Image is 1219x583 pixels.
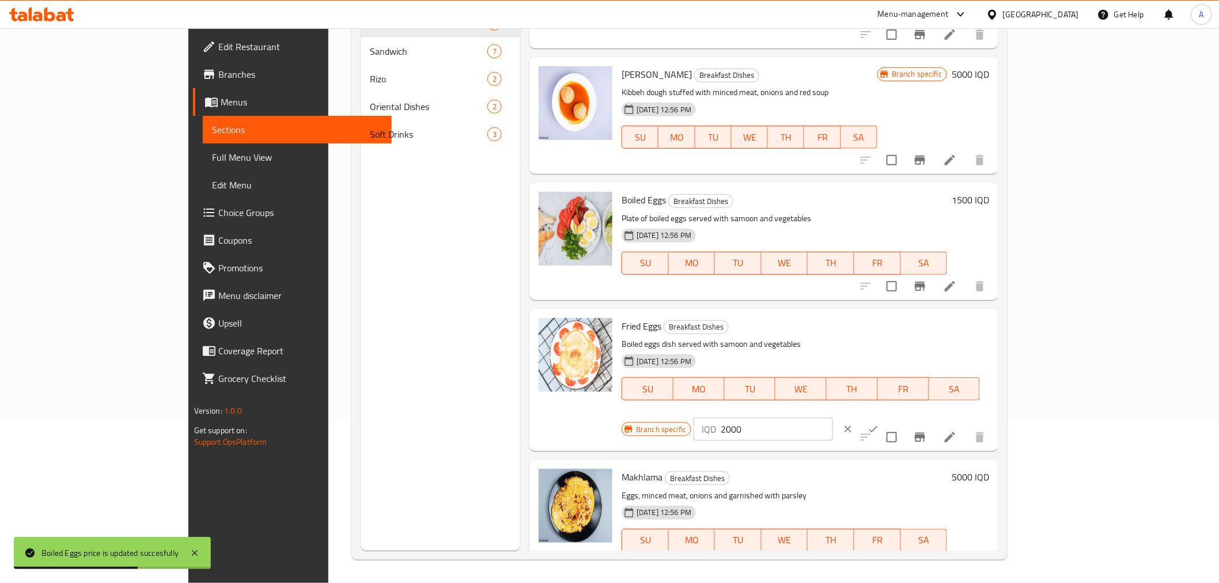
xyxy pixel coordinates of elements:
button: Branch-specific-item [906,550,934,577]
span: Upsell [218,316,383,330]
div: Soft Drinks3 [361,120,520,148]
span: Coupons [218,233,383,247]
span: Branch specific [631,424,691,435]
p: Kibbeh dough stuffed with minced meat, onions and red soup [622,85,877,100]
button: TU [725,377,776,400]
div: [GEOGRAPHIC_DATA] [1003,8,1079,21]
button: TU [715,252,762,275]
div: items [487,72,502,86]
h6: 5000 IQD [952,469,989,485]
button: delete [966,146,994,174]
img: Saray Kebbeh [539,66,612,140]
span: Makhlama [622,468,662,486]
a: Edit Menu [203,171,392,199]
span: WE [766,532,804,548]
button: SU [622,126,658,149]
div: Breakfast Dishes [668,194,733,208]
a: Promotions [193,254,392,282]
div: Boiled Eggs price is updated succesfully [41,547,179,559]
a: Coverage Report [193,337,392,365]
button: WE [762,529,808,552]
span: Choice Groups [218,206,383,219]
div: items [487,100,502,113]
span: SA [906,532,943,548]
span: Breakfast Dishes [664,320,728,334]
span: SU [627,532,664,548]
span: SA [846,129,873,146]
div: Sandwich7 [361,37,520,65]
button: SU [622,377,673,400]
span: TH [773,129,800,146]
div: Oriental Dishes2 [361,93,520,120]
button: delete [966,423,994,451]
span: Promotions [218,261,383,275]
div: Breakfast Dishes [664,320,729,334]
span: TU [720,255,757,271]
span: Sandwich [370,44,487,58]
a: Menus [193,88,392,116]
div: Menu-management [878,7,949,21]
button: TH [808,529,854,552]
span: 2 [488,74,501,85]
span: Breakfast Dishes [665,472,729,485]
span: Version: [194,403,222,418]
span: [DATE] 12:56 PM [632,104,696,115]
span: [DATE] 12:56 PM [632,507,696,518]
span: 2 [488,101,501,112]
span: Sections [212,123,383,137]
a: Grocery Checklist [193,365,392,392]
button: Branch-specific-item [906,272,934,300]
p: Plate of boiled eggs served with samoon and vegetables [622,211,947,226]
div: items [487,127,502,141]
span: SU [627,255,664,271]
button: SA [901,252,948,275]
button: MO [669,252,715,275]
span: TU [729,381,771,397]
a: Upsell [193,309,392,337]
button: FR [854,252,901,275]
div: Soft Drinks [370,127,487,141]
p: Eggs, minced meat, onions and garnished with parsley [622,489,947,503]
div: Rizo [370,72,487,86]
button: SU [622,252,669,275]
button: Branch-specific-item [906,21,934,48]
button: SA [901,529,948,552]
span: Menu disclaimer [218,289,383,302]
a: Coupons [193,226,392,254]
span: [DATE] 12:56 PM [632,230,696,241]
button: FR [804,126,841,149]
span: Oriental Dishes [370,100,487,113]
button: Branch-specific-item [906,146,934,174]
span: FR [859,532,896,548]
span: Breakfast Dishes [695,69,759,82]
button: FR [878,377,929,400]
button: TH [808,252,854,275]
span: FR [859,255,896,271]
span: Full Menu View [212,150,383,164]
a: Menu disclaimer [193,282,392,309]
span: FR [883,381,925,397]
span: MO [678,381,720,397]
button: TU [715,529,762,552]
img: Makhlama [539,469,612,543]
button: delete [966,272,994,300]
span: TH [831,381,873,397]
a: Edit menu item [943,28,957,41]
button: WE [762,252,808,275]
span: SU [627,381,669,397]
span: MO [673,255,711,271]
span: SU [627,129,654,146]
button: MO [658,126,695,149]
a: Support.OpsPlatform [194,434,267,449]
span: 7 [488,46,501,57]
span: Get support on: [194,423,247,438]
span: TU [700,129,727,146]
span: SA [906,255,943,271]
p: Boiled eggs dish served with samoon and vegetables [622,337,980,351]
span: 3 [488,129,501,140]
span: Branches [218,67,383,81]
div: Rizo2 [361,65,520,93]
div: Breakfast Dishes [694,69,759,82]
span: 1.0.0 [224,403,242,418]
